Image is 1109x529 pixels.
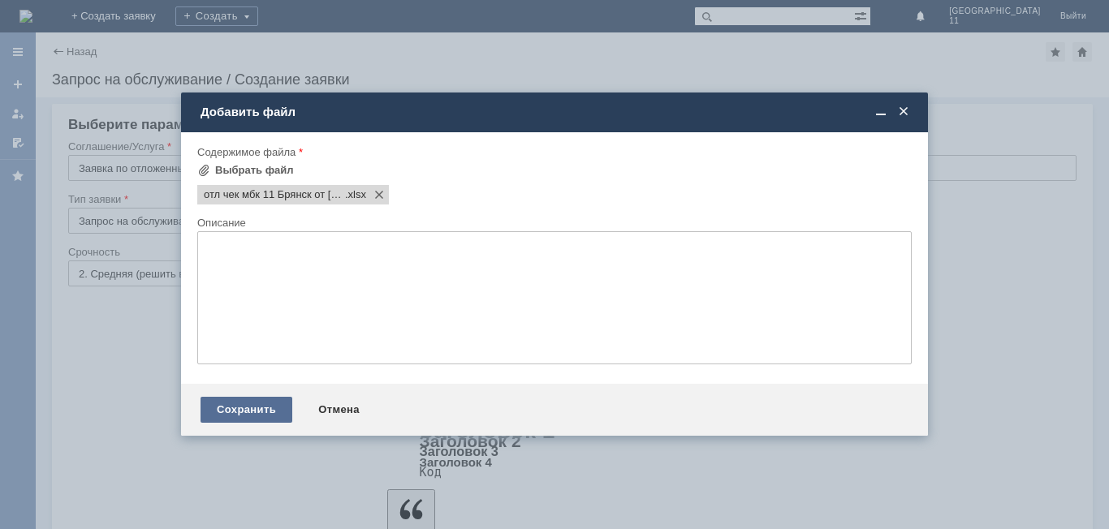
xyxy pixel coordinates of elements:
[895,105,912,119] span: Закрыть
[345,188,366,201] span: отл чек мбк 11 Брянск от 15.08.2025.xlsx
[201,105,912,119] div: Добавить файл
[873,105,889,119] span: Свернуть (Ctrl + M)
[215,164,294,177] div: Выбрать файл
[6,6,237,19] div: мбк 11 Брянск. отложенные чеки
[197,147,908,157] div: Содержимое файла
[6,19,237,45] div: СПК [PERSON_NAME] Прошу удалить отл чеки
[197,217,908,228] div: Описание
[204,188,345,201] span: отл чек мбк 11 Брянск от 15.08.2025.xlsx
